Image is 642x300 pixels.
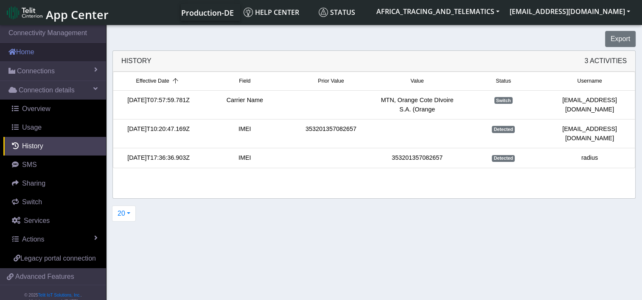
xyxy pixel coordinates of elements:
span: Field [239,77,250,85]
span: Switch [494,97,513,104]
div: radius [547,153,633,163]
span: Connection details [19,85,75,95]
div: Carrier Name [202,96,288,114]
span: Usage [22,124,42,131]
a: History [3,137,106,156]
span: Overview [22,105,50,112]
a: Status [315,4,371,21]
span: 3 Activities [584,56,627,66]
span: Advanced Features [15,272,74,282]
button: [EMAIL_ADDRESS][DOMAIN_NAME] [505,4,635,19]
span: Detected [492,155,515,162]
span: Connections [17,66,55,76]
div: 353201357082657 [288,125,374,143]
a: Help center [240,4,315,21]
span: Help center [244,8,299,17]
div: IMEI [202,153,288,163]
img: logo-telit-cinterion-gw-new.png [7,6,42,19]
a: SMS [3,156,106,174]
div: [DATE]T10:20:47.169Z [115,125,202,143]
div: [EMAIL_ADDRESS][DOMAIN_NAME] [547,96,633,114]
span: Production-DE [181,8,234,18]
div: MTN, Orange Cote DIvoire S.A. (Orange [374,96,460,114]
span: History [22,142,43,150]
a: App Center [7,3,107,22]
span: Actions [22,236,44,243]
img: status.svg [319,8,328,17]
a: Switch [3,193,106,211]
a: Actions [3,230,106,249]
span: Status [496,77,511,85]
span: Prior Value [318,77,344,85]
a: Services [3,211,106,230]
a: Overview [3,100,106,118]
span: Value [410,77,423,85]
span: Sharing [22,180,45,187]
div: [EMAIL_ADDRESS][DOMAIN_NAME] [547,125,633,143]
span: App Center [46,7,109,22]
span: Legacy portal connection [20,255,96,262]
div: IMEI [202,125,288,143]
a: Your current platform instance [181,4,233,21]
a: Usage [3,118,106,137]
img: knowledge.svg [244,8,253,17]
button: 20 [112,206,136,222]
span: Status [319,8,355,17]
span: SMS [22,161,37,168]
span: Username [577,77,602,85]
button: AFRICA_TRACING_AND_TELEMATICS [371,4,505,19]
span: Switch [22,198,42,206]
button: Export [605,31,636,47]
span: Services [24,217,50,224]
span: Effective Date [136,77,169,85]
a: Telit IoT Solutions, Inc. [38,293,81,297]
span: Detected [492,126,515,133]
div: [DATE]T07:57:59.781Z [115,96,202,114]
div: [DATE]T17:36:36.903Z [115,153,202,163]
a: Sharing [3,174,106,193]
div: 353201357082657 [374,153,460,163]
div: History [113,51,635,72]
